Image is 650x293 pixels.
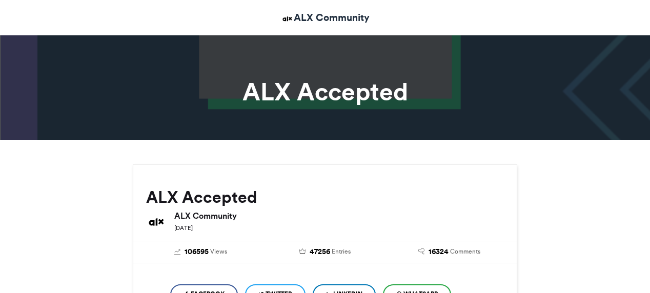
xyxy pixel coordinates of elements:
img: ALX Community [146,212,167,232]
h1: ALX Accepted [40,79,610,104]
a: 47256 Entries [271,246,380,258]
span: 16324 [429,246,449,258]
a: 106595 Views [146,246,255,258]
h6: ALX Community [174,212,504,220]
small: [DATE] [174,224,193,232]
span: Views [210,247,227,256]
a: ALX Community [281,10,370,25]
span: Entries [332,247,351,256]
span: 106595 [185,246,209,258]
img: ALX Community [281,12,294,25]
span: Comments [450,247,480,256]
h2: ALX Accepted [146,188,504,206]
a: 16324 Comments [395,246,504,258]
span: 47256 [310,246,330,258]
